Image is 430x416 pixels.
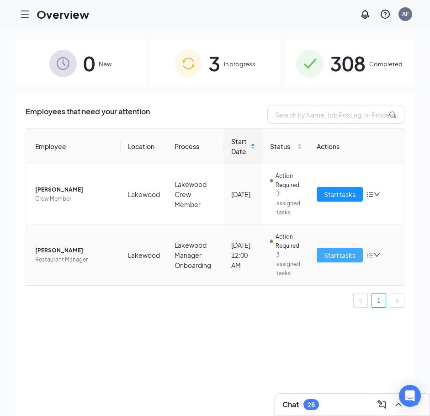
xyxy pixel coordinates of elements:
span: 3 assigned tasks [276,251,302,278]
th: Location [121,129,167,164]
span: Start tasks [324,189,356,199]
td: Lakewood Crew Member [167,164,224,225]
span: Start Date [231,136,249,156]
button: left [353,293,368,308]
td: Lakewood [121,164,167,225]
span: left [358,298,363,304]
span: [PERSON_NAME] [35,246,113,255]
span: Status [270,141,295,151]
button: Start tasks [317,187,363,202]
div: AF [402,10,409,18]
li: Previous Page [353,293,368,308]
div: [DATE] 12:00 AM [231,240,256,270]
a: 1 [372,293,386,307]
input: Search by Name, Job Posting, or Process [267,106,404,124]
div: 28 [308,401,315,409]
span: 308 [330,48,366,79]
span: Start tasks [324,250,356,260]
td: Lakewood Manager Onboarding [167,225,224,285]
button: ChevronUp [391,397,406,412]
span: 3 assigned tasks [276,190,302,217]
span: [PERSON_NAME] [35,185,113,194]
th: Process [167,129,224,164]
svg: Hamburger [19,9,30,20]
span: bars [366,191,374,198]
div: Open Intercom Messenger [399,385,421,407]
span: Action Required [276,232,303,251]
span: Completed [369,59,403,69]
span: New [99,59,111,69]
h3: Chat [282,400,299,410]
li: Next Page [390,293,404,308]
th: Employee [26,129,121,164]
button: right [390,293,404,308]
span: Restaurant Manager [35,255,113,264]
button: ComposeMessage [375,397,389,412]
span: right [394,298,400,304]
th: Actions [309,129,404,164]
span: 3 [208,48,220,79]
span: In progress [224,59,255,69]
span: down [374,252,380,258]
span: Employees that need your attention [26,106,150,124]
span: bars [366,251,374,259]
svg: QuestionInfo [380,9,391,20]
td: Lakewood [121,225,167,285]
svg: ComposeMessage [377,399,388,410]
div: [DATE] [231,189,256,199]
h1: Overview [37,6,89,22]
li: 1 [372,293,386,308]
span: Action Required [276,171,303,190]
svg: Notifications [360,9,371,20]
th: Status [263,129,309,164]
button: Start tasks [317,248,363,262]
svg: ChevronUp [393,399,404,410]
span: 0 [83,48,95,79]
span: Crew Member [35,194,113,203]
span: down [374,191,380,197]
